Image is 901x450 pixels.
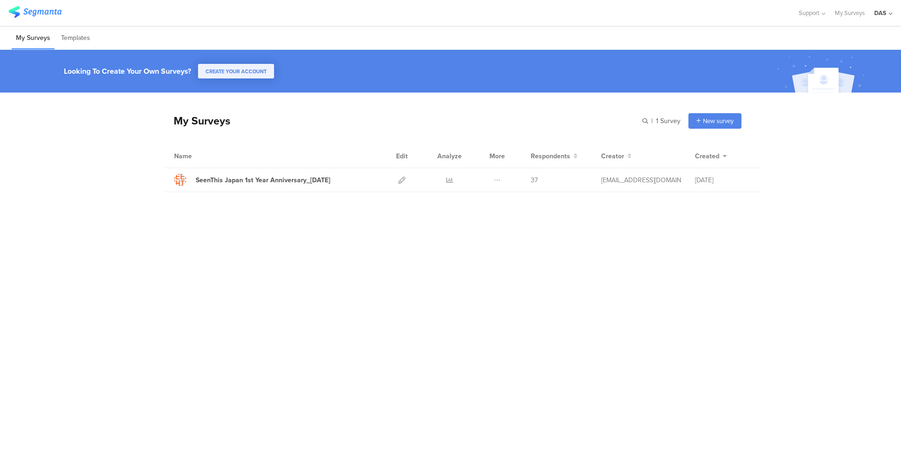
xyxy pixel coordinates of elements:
[601,151,632,161] button: Creator
[650,116,654,126] span: |
[435,144,464,168] div: Analyze
[601,175,681,185] div: t.udagawa@accelerators.jp
[695,151,719,161] span: Created
[198,64,274,78] button: CREATE YOUR ACCOUNT
[174,151,230,161] div: Name
[206,68,267,75] span: CREATE YOUR ACCOUNT
[799,8,819,17] span: Support
[703,116,733,125] span: New survey
[531,175,538,185] span: 37
[12,27,54,49] li: My Surveys
[174,174,330,186] a: SeenThis Japan 1st Year Anniversary_[DATE]
[64,66,191,77] div: Looking To Create Your Own Surveys?
[8,6,61,18] img: segmanta logo
[874,8,886,17] div: DAS
[392,144,412,168] div: Edit
[487,144,507,168] div: More
[196,175,330,185] div: SeenThis Japan 1st Year Anniversary_9/10/2025
[57,27,94,49] li: Templates
[774,53,870,95] img: create_account_image.svg
[695,175,751,185] div: [DATE]
[531,151,570,161] span: Respondents
[164,113,230,129] div: My Surveys
[531,151,578,161] button: Respondents
[656,116,680,126] span: 1 Survey
[601,151,624,161] span: Creator
[695,151,727,161] button: Created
